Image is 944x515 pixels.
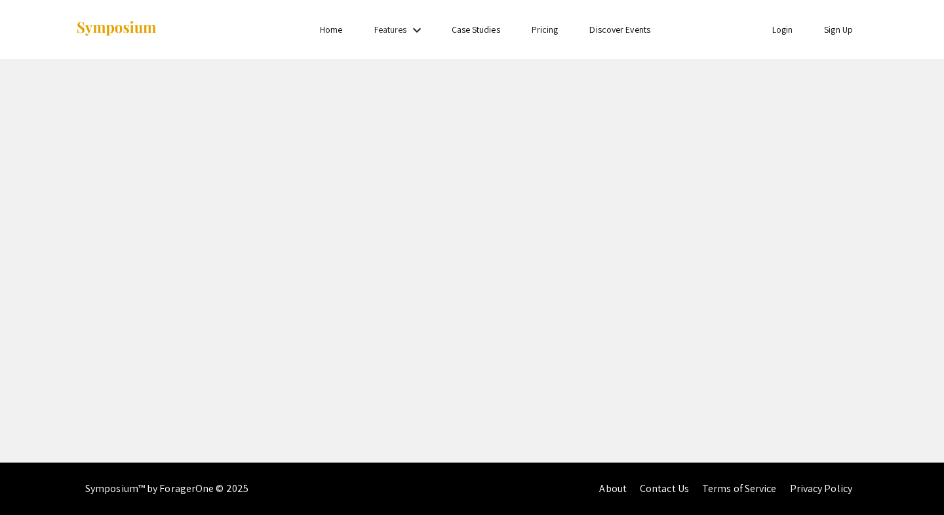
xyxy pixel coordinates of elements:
a: Login [772,24,793,35]
a: Terms of Service [702,482,777,495]
img: Symposium by ForagerOne [75,20,157,38]
a: Features [374,24,407,35]
a: Case Studies [452,24,500,35]
a: About [599,482,627,495]
a: Pricing [532,24,559,35]
a: Sign Up [824,24,853,35]
a: Privacy Policy [790,482,852,495]
mat-icon: Expand Features list [409,22,425,38]
a: Discover Events [589,24,650,35]
div: Symposium™ by ForagerOne © 2025 [85,463,248,515]
a: Home [320,24,342,35]
a: Contact Us [640,482,689,495]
